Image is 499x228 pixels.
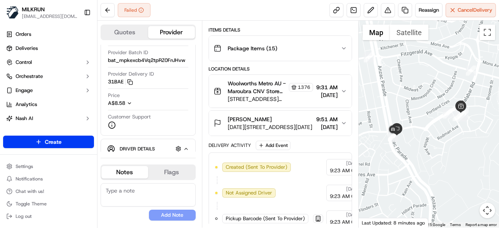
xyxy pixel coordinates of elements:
span: Notifications [16,176,43,182]
span: Settings [16,163,33,170]
div: 6 [458,110,469,120]
span: Engage [16,87,33,94]
span: 9:23 AM CST [330,167,361,174]
button: Toggle fullscreen view [480,25,495,40]
img: MILKRUN [6,6,19,19]
span: Nash AI [16,115,33,122]
button: Reassign [415,3,442,17]
span: Control [16,59,32,66]
span: Created (Sent To Provider) [226,164,287,171]
button: Settings [3,161,94,172]
button: Package Items (15) [209,36,352,61]
div: Items Details [209,27,352,33]
span: Reassign [419,7,439,14]
span: Provider Batch ID [108,49,148,56]
span: Customer Support [108,113,151,120]
button: CancelDelivery [446,3,496,17]
span: Log out [16,213,32,219]
button: Log out [3,211,94,222]
a: Deliveries [3,42,94,55]
div: 7 [455,110,465,120]
span: Toggle Theme [16,201,47,207]
span: bat_mpkexcb4Vq2tpRZ0FnJHvw [108,57,185,64]
button: Failed [118,3,150,17]
div: Last Updated: 8 minutes ago [359,218,428,228]
a: Product Catalog [3,126,94,139]
span: 9:51 AM [316,115,338,123]
button: Orchestrate [3,70,94,83]
span: 9:23 AM CST [330,219,361,226]
button: Engage [3,84,94,97]
a: Terms (opens in new tab) [450,223,461,227]
span: Woolworths Metro AU - Maroubra CNV Store Manager [228,80,287,95]
img: Google [361,217,386,228]
button: [EMAIL_ADDRESS][DOMAIN_NAME] [22,13,78,19]
button: Add Event [256,141,290,150]
button: Provider [148,26,195,39]
span: A$8.58 [108,100,125,106]
span: Analytics [16,101,37,108]
button: Nash AI [3,112,94,125]
button: 31BAE [108,78,133,85]
button: Control [3,56,94,69]
button: Chat with us! [3,186,94,197]
button: Flags [148,166,195,179]
span: [PERSON_NAME] [228,115,272,123]
a: Report a map error [465,223,497,227]
span: Product Catalog [16,129,53,136]
button: Toggle Theme [3,198,94,209]
span: Orchestrate [16,73,43,80]
button: Driver Details [107,142,189,155]
span: [DATE] [346,160,361,166]
span: [DATE] [316,91,338,99]
span: 9:23 AM CST [330,193,361,200]
span: [DATE] [346,212,361,218]
div: 5 [456,111,466,122]
span: Deliveries [16,45,38,52]
span: Price [108,92,120,99]
span: [DATE][STREET_ADDRESS][DATE] [228,123,312,131]
a: Orders [3,28,94,41]
button: Notifications [3,173,94,184]
span: [DATE] [316,123,338,131]
div: 4 [453,111,463,121]
button: Show street map [363,25,390,40]
span: Not Assigned Driver [226,189,272,196]
button: Show satellite imagery [390,25,428,40]
span: Create [45,138,62,146]
button: Woolworths Metro AU - Maroubra CNV Store Manager1376[STREET_ADDRESS][PERSON_NAME]9:31 AM[DATE] [209,75,352,108]
span: [DATE] [346,186,361,192]
button: Map camera controls [480,203,495,218]
button: MILKRUNMILKRUN[EMAIL_ADDRESS][DOMAIN_NAME] [3,3,81,22]
span: 1376 [298,84,310,90]
div: Delivery Activity [209,142,251,148]
button: MILKRUN [22,5,45,13]
span: 9:31 AM [316,83,338,91]
div: 2 [364,52,374,62]
div: 8 [443,108,453,118]
div: 11 [388,131,398,141]
div: Location Details [209,66,352,72]
button: [PERSON_NAME][DATE][STREET_ADDRESS][DATE]9:51 AM[DATE] [209,111,352,136]
button: Quotes [101,26,148,39]
span: Orders [16,31,31,38]
a: Open this area in Google Maps (opens a new window) [361,217,386,228]
span: [STREET_ADDRESS][PERSON_NAME] [228,95,313,103]
span: Cancel Delivery [458,7,492,14]
span: Chat with us! [16,188,44,194]
button: Notes [101,166,148,179]
button: A$8.58 [108,100,177,107]
button: Create [3,136,94,148]
div: 3 [466,65,476,76]
span: Package Items ( 15 ) [228,44,277,52]
span: Driver Details [120,146,155,152]
span: Pickup Barcode (Sent To Provider) [226,215,305,222]
a: Analytics [3,98,94,111]
span: Provider Delivery ID [108,71,154,78]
